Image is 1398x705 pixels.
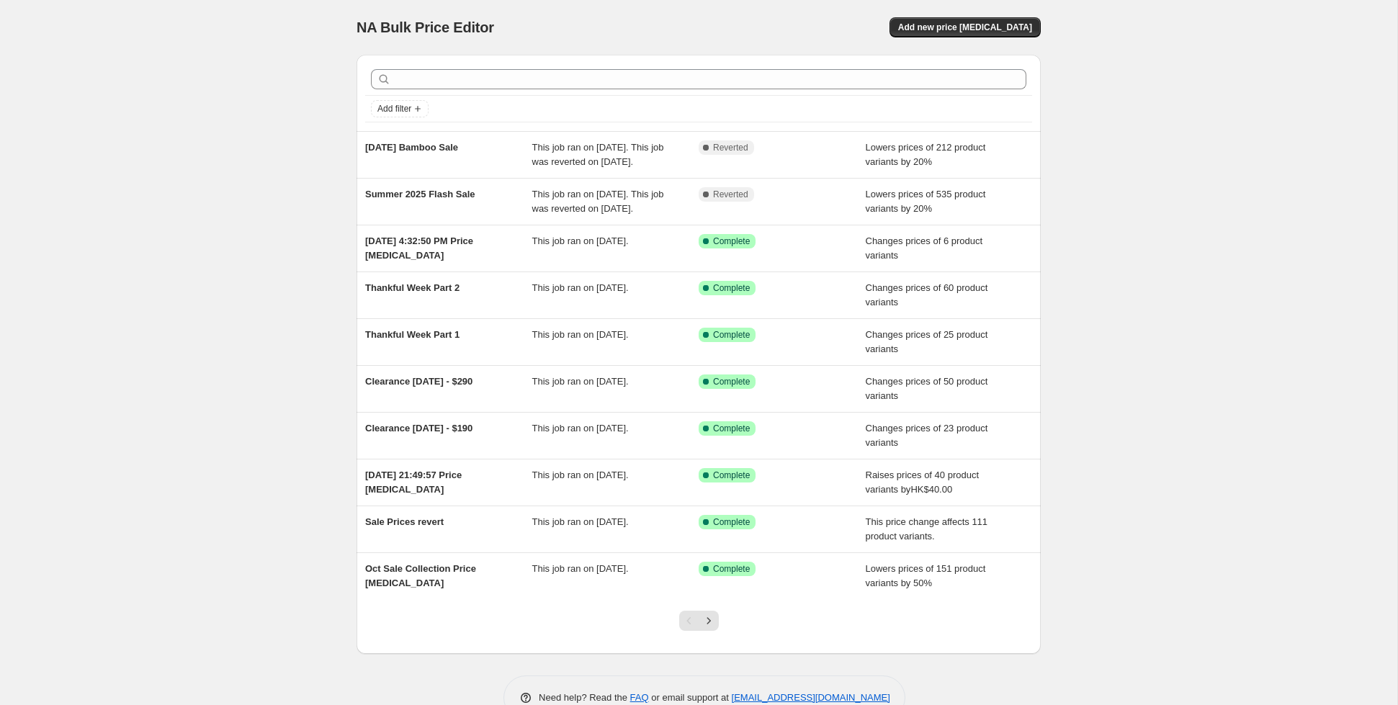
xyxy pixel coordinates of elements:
span: [DATE] 4:32:50 PM Price [MEDICAL_DATA] [365,235,473,261]
span: Changes prices of 50 product variants [866,376,988,401]
span: Summer 2025 Flash Sale [365,189,475,199]
span: Raises prices of 40 product variants by [866,470,980,495]
span: This job ran on [DATE]. [532,516,629,527]
span: This price change affects 111 product variants. [866,516,988,542]
span: Reverted [713,142,748,153]
span: Need help? Read the [539,692,630,703]
span: This job ran on [DATE]. [532,329,629,340]
span: Complete [713,282,750,294]
span: This job ran on [DATE]. [532,282,629,293]
span: This job ran on [DATE]. [532,470,629,480]
span: Changes prices of 23 product variants [866,423,988,448]
span: This job ran on [DATE]. [532,563,629,574]
a: FAQ [630,692,649,703]
button: Add filter [371,100,429,117]
span: NA Bulk Price Editor [357,19,494,35]
span: HK$40.00 [910,484,952,495]
span: Clearance [DATE] - $190 [365,423,472,434]
nav: Pagination [679,611,719,631]
span: Lowers prices of 212 product variants by 20% [866,142,986,167]
span: or email support at [649,692,732,703]
span: [DATE] Bamboo Sale [365,142,458,153]
a: [EMAIL_ADDRESS][DOMAIN_NAME] [732,692,890,703]
span: Add new price [MEDICAL_DATA] [898,22,1032,33]
span: Thankful Week Part 1 [365,329,460,340]
span: Changes prices of 25 product variants [866,329,988,354]
span: Complete [713,423,750,434]
span: Oct Sale Collection Price [MEDICAL_DATA] [365,563,476,588]
span: This job ran on [DATE]. [532,423,629,434]
span: [DATE] 21:49:57 Price [MEDICAL_DATA] [365,470,462,495]
span: Thankful Week Part 2 [365,282,460,293]
span: Complete [713,235,750,247]
span: This job ran on [DATE]. [532,235,629,246]
span: Changes prices of 60 product variants [866,282,988,307]
span: Lowers prices of 151 product variants by 50% [866,563,986,588]
span: Complete [713,376,750,387]
span: This job ran on [DATE]. This job was reverted on [DATE]. [532,142,664,167]
span: Complete [713,470,750,481]
span: Clearance [DATE] - $290 [365,376,472,387]
span: Reverted [713,189,748,200]
button: Add new price [MEDICAL_DATA] [890,17,1041,37]
span: Lowers prices of 535 product variants by 20% [866,189,986,214]
span: This job ran on [DATE]. [532,376,629,387]
span: Sale Prices revert [365,516,444,527]
button: Next [699,611,719,631]
span: Complete [713,563,750,575]
span: Add filter [377,103,411,114]
span: Complete [713,329,750,341]
span: Changes prices of 6 product variants [866,235,983,261]
span: This job ran on [DATE]. This job was reverted on [DATE]. [532,189,664,214]
span: Complete [713,516,750,528]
